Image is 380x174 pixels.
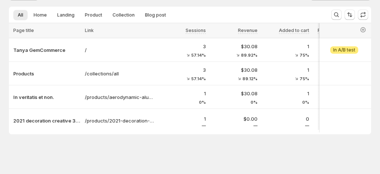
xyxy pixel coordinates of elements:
[210,115,258,122] p: $0.00
[262,43,309,50] p: 1
[279,28,309,33] span: Added to cart
[13,70,80,77] button: Products
[159,90,206,97] p: 1
[242,77,258,81] span: 89.12%
[13,117,80,124] button: 2021 decoration creative 3D LED night light table lamp children bedroo
[85,12,102,18] span: Product
[85,70,154,77] a: /collections/all
[18,12,23,18] span: All
[85,46,154,54] a: /
[13,28,34,33] span: Page title
[302,100,309,104] span: 0%
[300,53,309,57] span: 75%
[314,115,361,122] p: $0.00
[238,28,258,33] span: Revenue
[85,117,154,124] a: /products/2021-decoration-creative-3d-led-night-light-table-lamp-children-bedroom-child-gift-home
[314,43,361,50] p: $10.03
[314,66,361,74] p: $10.03
[331,10,342,20] button: Search and filter results
[159,115,206,122] p: 1
[300,77,309,81] span: 75%
[210,43,258,50] p: $30.08
[13,46,80,54] button: Tanya GemCommerce
[262,90,309,97] p: 1
[159,43,206,50] p: 3
[34,12,47,18] span: Home
[333,47,355,53] span: In A/B test
[191,77,206,81] span: 57.14%
[145,12,166,18] span: Blog post
[210,90,258,97] p: $30.08
[210,66,258,74] p: $30.08
[191,53,206,57] span: 57.14%
[262,115,309,122] p: 0
[113,12,135,18] span: Collection
[159,66,206,74] p: 3
[251,100,258,104] span: 0%
[199,100,206,104] span: 0%
[345,10,355,20] button: Sort the results
[314,90,361,97] p: $30.08
[241,53,258,57] span: 89.92%
[85,93,154,101] a: /products/aerodynamic-aluminum-bench
[262,66,309,74] p: 1
[85,28,94,33] span: Link
[186,28,206,33] span: Sessions
[13,93,80,101] button: In veritatis et non.
[57,12,75,18] span: Landing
